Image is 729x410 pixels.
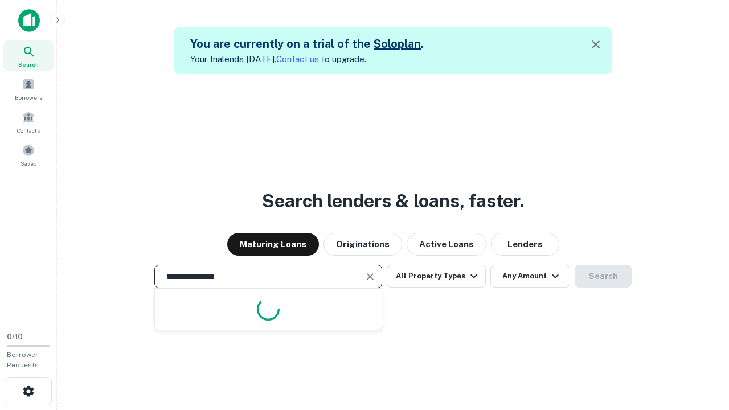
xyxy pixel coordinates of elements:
button: Maturing Loans [227,233,319,256]
h3: Search lenders & loans, faster. [262,187,524,215]
span: Saved [21,159,37,168]
button: All Property Types [387,265,486,288]
span: 0 / 10 [7,333,23,341]
img: capitalize-icon.png [18,9,40,32]
a: Soloplan [374,37,421,51]
button: Lenders [491,233,559,256]
button: Active Loans [407,233,486,256]
p: Your trial ends [DATE]. to upgrade. [190,52,424,66]
span: Contacts [17,126,40,135]
a: Saved [3,140,54,170]
span: Search [18,60,39,69]
a: Contact us [276,54,319,64]
button: Originations [323,233,402,256]
iframe: Chat Widget [672,319,729,374]
button: Clear [362,269,378,285]
h5: You are currently on a trial of the . [190,35,424,52]
button: Any Amount [490,265,570,288]
a: Search [3,40,54,71]
span: Borrower Requests [7,351,39,369]
a: Contacts [3,106,54,137]
span: Borrowers [15,93,42,102]
a: Borrowers [3,73,54,104]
